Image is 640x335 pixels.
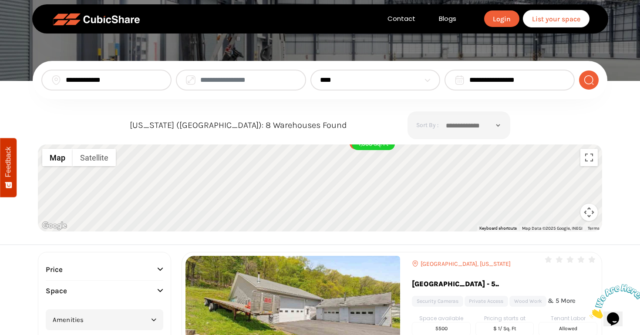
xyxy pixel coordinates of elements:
[580,149,598,166] button: Toggle fullscreen view
[484,10,519,27] a: Login
[421,261,511,267] span: [GEOGRAPHIC_DATA], [US_STATE]
[412,277,583,296] a: [GEOGRAPHIC_DATA] - 5..
[586,281,640,322] iframe: chat widget
[3,3,57,38] img: Chat attention grabber
[73,149,116,166] button: Show satellite imagery
[46,284,163,297] button: Space
[475,315,534,322] h6: Pricing starts at
[130,119,347,132] label: [US_STATE] ([GEOGRAPHIC_DATA]): 8 Warehouses Found
[522,226,583,231] span: Map Data ©2025 Google, INEGI
[509,296,546,307] a: Wood Work
[51,75,61,85] img: location.png
[4,147,12,177] span: Feedback
[583,75,594,85] img: search-normal.png
[376,14,427,24] a: Contact
[46,263,163,276] button: Price
[465,296,508,307] a: Private access
[454,75,465,85] img: calendar.png
[46,309,163,330] button: Amenities
[40,220,69,231] img: Google
[412,296,463,307] a: Security Cameras
[523,10,589,27] a: List your space
[412,260,419,267] img: content_location_icon.png
[588,226,600,231] a: Terms
[46,263,63,276] span: Price
[46,284,67,297] span: Space
[427,14,468,24] a: Blogs
[40,220,69,231] a: Open this area in Google Maps (opens a new window)
[580,204,598,221] button: Map camera controls
[412,296,597,308] ul: & 5 More
[42,149,73,166] button: Show street map
[479,225,517,231] button: Keyboard shortcuts
[53,315,84,324] span: Amenities
[412,315,471,322] h6: Space available
[185,75,196,85] img: space field icon
[416,120,438,131] span: sort by :
[539,315,597,322] h6: Tenant Labor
